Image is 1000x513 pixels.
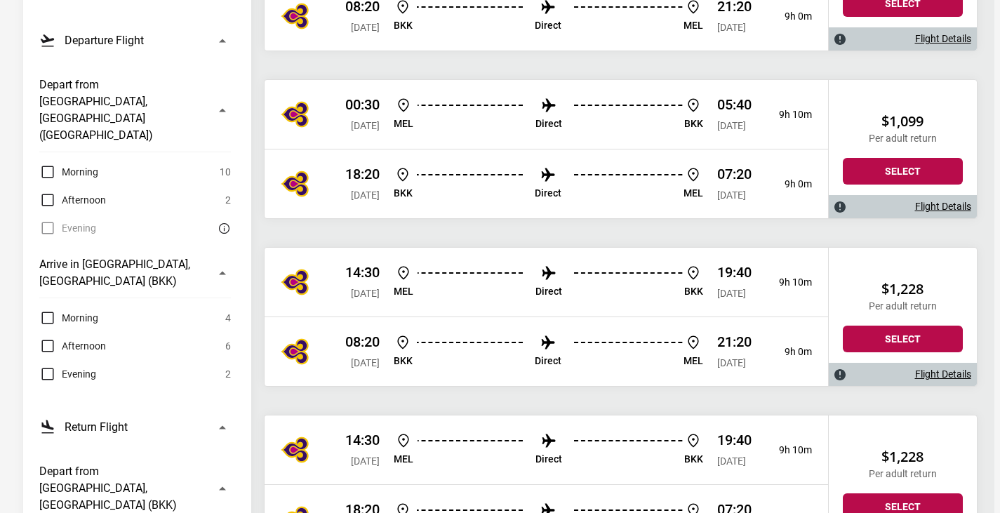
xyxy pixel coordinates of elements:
button: Select [843,158,963,185]
p: 19:40 [717,432,752,448]
span: [DATE] [351,22,380,33]
p: MEL [684,187,703,199]
span: 10 [220,164,231,180]
button: Select [843,326,963,352]
h2: $1,099 [843,113,963,130]
p: 07:20 [717,166,752,182]
span: Afternoon [62,192,106,208]
p: BKK [394,20,413,32]
p: Per adult return [843,133,963,145]
span: [DATE] [717,455,746,467]
p: 21:20 [717,333,752,350]
p: 00:30 [345,96,380,113]
p: Per adult return [843,468,963,480]
a: Flight Details [915,33,971,45]
p: BKK [684,286,703,298]
p: Direct [535,355,561,367]
label: Morning [39,309,98,326]
div: Flight Details [829,363,977,386]
span: 4 [225,309,231,326]
div: Flight Details [829,195,977,218]
span: Morning [62,164,98,180]
p: Direct [535,453,562,465]
h3: Return Flight [65,419,128,436]
button: There are currently no flights matching this search criteria. Try removing some search filters. [214,220,231,236]
label: Afternoon [39,338,106,354]
p: 9h 10m [763,444,812,456]
span: [DATE] [351,288,380,299]
span: [DATE] [351,357,380,368]
a: Flight Details [915,201,971,213]
p: 9h 0m [763,346,812,358]
span: [DATE] [351,455,380,467]
span: [DATE] [717,22,746,33]
span: [DATE] [351,189,380,201]
div: THAI Airways 14:30 [DATE] MEL Direct BKK 19:40 [DATE] 9h 10mTHAI Airways 08:20 [DATE] BKK Direct ... [265,248,828,386]
p: 08:20 [345,333,380,350]
p: Direct [535,187,561,199]
img: Philippine Airlines [281,338,309,366]
p: BKK [684,453,703,465]
p: Direct [535,118,562,130]
img: Jetstar [281,100,309,128]
p: BKK [394,187,413,199]
h3: Depart from [GEOGRAPHIC_DATA], [GEOGRAPHIC_DATA] ([GEOGRAPHIC_DATA]) [39,76,206,144]
p: MEL [394,286,413,298]
h3: Departure Flight [65,32,144,49]
span: [DATE] [717,189,746,201]
span: [DATE] [351,120,380,131]
p: BKK [394,355,413,367]
img: Philippine Airlines [281,268,309,296]
div: THAI Airways 00:30 [DATE] MEL Direct BKK 05:40 [DATE] 9h 10mTHAI Airways 18:20 [DATE] BKK Direct ... [265,80,828,218]
img: Jetstar [281,2,309,30]
span: 2 [225,366,231,382]
p: MEL [684,355,703,367]
p: BKK [684,118,703,130]
span: Evening [62,366,96,382]
h3: Arrive in [GEOGRAPHIC_DATA], [GEOGRAPHIC_DATA] (BKK) [39,256,206,290]
p: Direct [535,286,562,298]
span: Afternoon [62,338,106,354]
h2: $1,228 [843,448,963,465]
img: Jetstar [281,170,309,198]
label: Evening [39,366,96,382]
img: Scoot [281,436,309,464]
a: Flight Details [915,368,971,380]
p: Per adult return [843,300,963,312]
p: 14:30 [345,432,380,448]
span: [DATE] [717,120,746,131]
p: Direct [535,20,561,32]
label: Morning [39,164,98,180]
p: 19:40 [717,264,752,281]
button: Departure Flight [39,24,231,57]
button: Arrive in [GEOGRAPHIC_DATA], [GEOGRAPHIC_DATA] (BKK) [39,248,231,298]
p: 14:30 [345,264,380,281]
p: 18:20 [345,166,380,182]
p: 9h 10m [763,277,812,288]
span: [DATE] [717,357,746,368]
div: Flight Details [829,27,977,51]
p: MEL [394,453,413,465]
span: Morning [62,309,98,326]
p: 9h 10m [763,109,812,121]
span: 2 [225,192,231,208]
h2: $1,228 [843,281,963,298]
button: Depart from [GEOGRAPHIC_DATA], [GEOGRAPHIC_DATA] ([GEOGRAPHIC_DATA]) [39,68,231,152]
p: 9h 0m [763,11,812,22]
button: Return Flight [39,411,231,444]
span: 6 [225,338,231,354]
label: Afternoon [39,192,106,208]
p: 05:40 [717,96,752,113]
span: [DATE] [717,288,746,299]
p: MEL [394,118,413,130]
p: MEL [684,20,703,32]
p: 9h 0m [763,178,812,190]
